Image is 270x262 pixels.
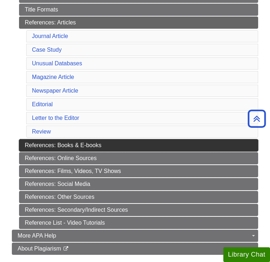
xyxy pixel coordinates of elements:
[19,139,258,151] a: References: Books & E-books
[223,247,270,262] button: Library Chat
[32,47,62,53] a: Case Study
[32,60,82,66] a: Unusual Databases
[245,114,268,123] a: Back to Top
[32,88,78,94] a: Newspaper Article
[19,165,258,177] a: References: Films, Videos, TV Shows
[19,217,258,229] a: Reference List - Video Tutorials
[19,4,258,16] a: Title Formats
[32,33,68,39] a: Journal Article
[19,204,258,216] a: References: Secondary/Indirect Sources
[12,243,258,255] a: About Plagiarism
[19,152,258,164] a: References: Online Sources
[19,191,258,203] a: References: Other Sources
[19,17,258,29] a: References: Articles
[18,245,61,252] span: About Plagiarism
[12,230,258,242] a: More APA Help
[32,74,74,80] a: Magazine Article
[32,115,79,121] a: Letter to the Editor
[62,247,69,251] i: This link opens in a new window
[32,101,53,107] a: Editorial
[18,233,56,239] span: More APA Help
[32,128,51,135] a: Review
[19,178,258,190] a: References: Social Media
